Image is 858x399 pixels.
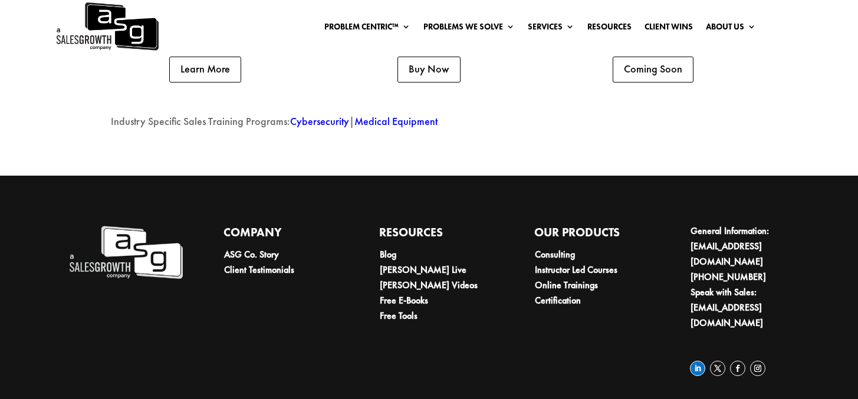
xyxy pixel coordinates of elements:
h4: Resources [379,223,494,247]
a: Follow on Facebook [730,361,745,376]
li: Speak with Sales: [691,285,805,331]
a: ASG Co. Story [224,248,279,260]
a: Follow on X [710,361,725,376]
a: Free E-Books [380,294,428,306]
a: [EMAIL_ADDRESS][DOMAIN_NAME] [691,301,763,329]
a: Buy Now [397,57,460,83]
a: Cybersecurity [290,114,349,128]
a: Problems We Solve [423,22,515,35]
a: Client Wins [645,22,693,35]
a: Blog [380,248,396,260]
a: [EMAIL_ADDRESS][DOMAIN_NAME] [691,240,763,268]
a: Consulting [535,248,575,260]
a: Follow on LinkedIn [690,361,705,376]
a: Medical Equipment [354,114,438,128]
a: Client Testimonials [224,263,294,276]
a: Free Tools [380,309,418,322]
h4: Company [223,223,338,247]
a: [PERSON_NAME] Live [380,263,466,276]
a: About Us [706,22,756,35]
a: Learn More [169,57,241,83]
h4: Our Products [534,223,649,247]
li: General Information: [691,223,805,269]
a: Problem Centric™ [324,22,410,35]
img: A Sales Growth Company [68,223,183,282]
a: [PHONE_NUMBER] [691,271,766,283]
a: Services [528,22,574,35]
a: Follow on Instagram [750,361,765,376]
a: Online Trainings [535,279,598,291]
a: Instructor Led Courses [535,263,617,276]
a: Certification [535,294,581,306]
a: [PERSON_NAME] Videos [380,279,478,291]
p: Industry Specific Sales Training Programs: | [111,114,748,128]
a: Resources [587,22,632,35]
a: Coming Soon [613,57,693,83]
